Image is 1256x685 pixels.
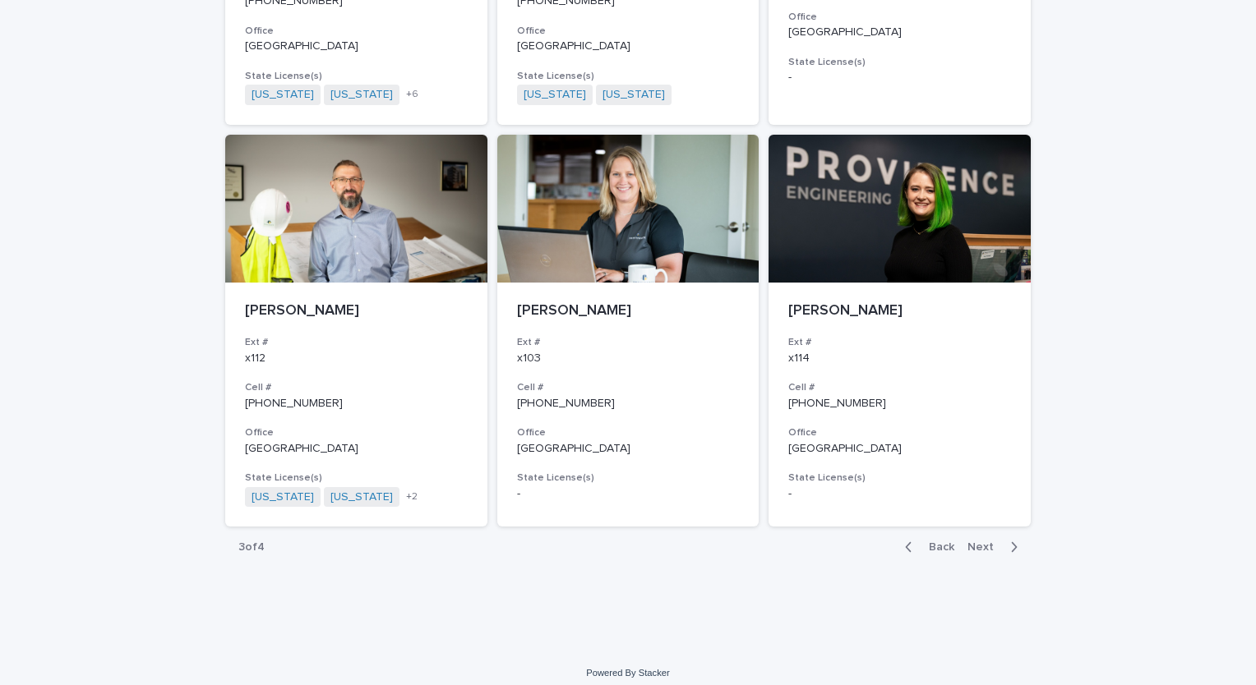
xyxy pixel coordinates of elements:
[245,25,468,38] h3: Office
[788,302,1011,320] p: [PERSON_NAME]
[788,381,1011,394] h3: Cell #
[788,487,1011,501] p: -
[245,381,468,394] h3: Cell #
[330,88,393,102] a: [US_STATE]
[967,541,1004,553] span: Next
[517,471,740,485] h3: State License(s)
[788,352,810,364] a: x114
[788,71,1011,85] p: -
[919,541,954,553] span: Back
[245,398,343,409] a: [PHONE_NUMBER]
[252,88,314,102] a: [US_STATE]
[225,527,278,568] p: 3 of 4
[603,88,665,102] a: [US_STATE]
[788,11,1011,24] h3: Office
[788,398,886,409] a: [PHONE_NUMBER]
[406,90,418,99] span: + 6
[788,442,1011,456] p: [GEOGRAPHIC_DATA]
[517,39,740,53] p: [GEOGRAPHIC_DATA]
[245,39,468,53] p: [GEOGRAPHIC_DATA]
[788,426,1011,439] h3: Office
[788,25,1011,39] p: [GEOGRAPHIC_DATA]
[586,668,669,678] a: Powered By Stacker
[788,56,1011,69] h3: State License(s)
[517,426,740,439] h3: Office
[517,302,740,320] p: [PERSON_NAME]
[245,426,468,439] h3: Office
[245,70,468,83] h3: State License(s)
[517,381,740,394] h3: Cell #
[245,302,468,320] p: [PERSON_NAME]
[961,540,1031,554] button: Next
[517,442,740,456] p: [GEOGRAPHIC_DATA]
[245,442,468,456] p: [GEOGRAPHIC_DATA]
[225,135,487,527] a: [PERSON_NAME]Ext #x112Cell #[PHONE_NUMBER]Office[GEOGRAPHIC_DATA]State License(s)[US_STATE] [US_S...
[245,336,468,349] h3: Ext #
[517,70,740,83] h3: State License(s)
[330,490,393,504] a: [US_STATE]
[517,352,541,364] a: x103
[517,336,740,349] h3: Ext #
[517,487,740,501] p: -
[788,471,1011,485] h3: State License(s)
[892,540,961,554] button: Back
[245,352,266,364] a: x112
[497,135,760,527] a: [PERSON_NAME]Ext #x103Cell #[PHONE_NUMBER]Office[GEOGRAPHIC_DATA]State License(s)-
[245,471,468,485] h3: State License(s)
[406,492,418,502] span: + 2
[517,398,615,409] a: [PHONE_NUMBER]
[788,336,1011,349] h3: Ext #
[769,135,1031,527] a: [PERSON_NAME]Ext #x114Cell #[PHONE_NUMBER]Office[GEOGRAPHIC_DATA]State License(s)-
[517,25,740,38] h3: Office
[252,490,314,504] a: [US_STATE]
[524,88,586,102] a: [US_STATE]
